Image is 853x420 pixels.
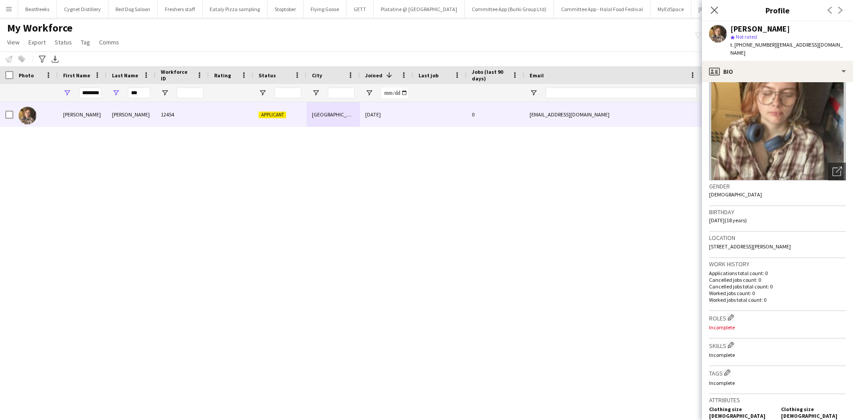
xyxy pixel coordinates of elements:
[155,102,209,127] div: 12454
[161,89,169,97] button: Open Filter Menu
[312,89,320,97] button: Open Filter Menu
[546,88,697,98] input: Email Filter Input
[312,72,322,79] span: City
[709,283,846,290] p: Cancelled jobs total count: 0
[7,21,72,35] span: My Workforce
[709,313,846,322] h3: Roles
[709,234,846,242] h3: Location
[365,89,373,97] button: Open Filter Menu
[709,340,846,350] h3: Skills
[214,72,231,79] span: Rating
[709,243,791,250] span: [STREET_ADDRESS][PERSON_NAME]
[709,324,846,331] p: Incomplete
[37,54,48,64] app-action-btn: Advanced filters
[530,89,538,97] button: Open Filter Menu
[161,68,193,82] span: Workforce ID
[81,38,90,46] span: Tag
[108,0,158,18] button: Red Dog Saloon
[112,89,120,97] button: Open Filter Menu
[709,217,747,224] span: [DATE] (18 years)
[267,0,303,18] button: Stoptober
[63,89,71,97] button: Open Filter Menu
[709,47,846,180] img: Crew avatar or photo
[709,290,846,296] p: Worked jobs count: 0
[79,88,101,98] input: First Name Filter Input
[374,0,465,18] button: Platatine @ [GEOGRAPHIC_DATA]
[4,36,23,48] a: View
[177,88,203,98] input: Workforce ID Filter Input
[57,0,108,18] button: Cygnet Distillery
[360,102,413,127] div: [DATE]
[128,88,150,98] input: Last Name Filter Input
[709,368,846,377] h3: Tags
[730,41,777,48] span: t. [PHONE_NUMBER]
[51,36,76,48] a: Status
[709,270,846,276] p: Applications total count: 0
[781,406,846,419] h5: Clothing size [DEMOGRAPHIC_DATA]
[709,396,846,404] h3: Attributes
[466,102,524,127] div: 0
[203,0,267,18] button: Eataly Pizza sampling
[18,0,57,18] button: Beatfreeks
[19,72,34,79] span: Photo
[730,25,790,33] div: [PERSON_NAME]
[530,72,544,79] span: Email
[472,68,508,82] span: Jobs (last 90 days)
[347,0,374,18] button: GETT
[828,163,846,180] div: Open photos pop-in
[381,88,408,98] input: Joined Filter Input
[77,36,94,48] a: Tag
[709,208,846,216] h3: Birthday
[50,54,60,64] app-action-btn: Export XLSX
[328,88,355,98] input: City Filter Input
[365,72,383,79] span: Joined
[58,102,107,127] div: [PERSON_NAME]
[709,296,846,303] p: Worked jobs total count: 0
[303,0,347,18] button: Flying Goose
[709,260,846,268] h3: Work history
[275,88,301,98] input: Status Filter Input
[158,0,203,18] button: Freshers staff
[736,33,757,40] span: Not rated
[107,102,155,127] div: [PERSON_NAME]
[709,406,774,419] h5: Clothing size [DEMOGRAPHIC_DATA]
[709,191,762,198] span: [DEMOGRAPHIC_DATA]
[25,36,49,48] a: Export
[28,38,46,46] span: Export
[259,89,267,97] button: Open Filter Menu
[19,107,36,124] img: Courtney Farley
[99,38,119,46] span: Comms
[63,72,90,79] span: First Name
[419,72,438,79] span: Last job
[709,182,846,190] h3: Gender
[465,0,554,18] button: Committee App (Burki Group Ltd)
[730,41,843,56] span: | [EMAIL_ADDRESS][DOMAIN_NAME]
[7,38,20,46] span: View
[55,38,72,46] span: Status
[96,36,123,48] a: Comms
[259,112,286,118] span: Applicant
[702,61,853,82] div: Bio
[307,102,360,127] div: [GEOGRAPHIC_DATA]
[259,72,276,79] span: Status
[709,276,846,283] p: Cancelled jobs count: 0
[691,0,791,18] button: [PERSON_NAME] Chicken and Shakes
[702,4,853,16] h3: Profile
[709,380,846,386] p: Incomplete
[112,72,138,79] span: Last Name
[554,0,650,18] button: Committee App - Halal Food Festival
[709,352,846,358] p: Incomplete
[650,0,691,18] button: MyEdSpace
[524,102,702,127] div: [EMAIL_ADDRESS][DOMAIN_NAME]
